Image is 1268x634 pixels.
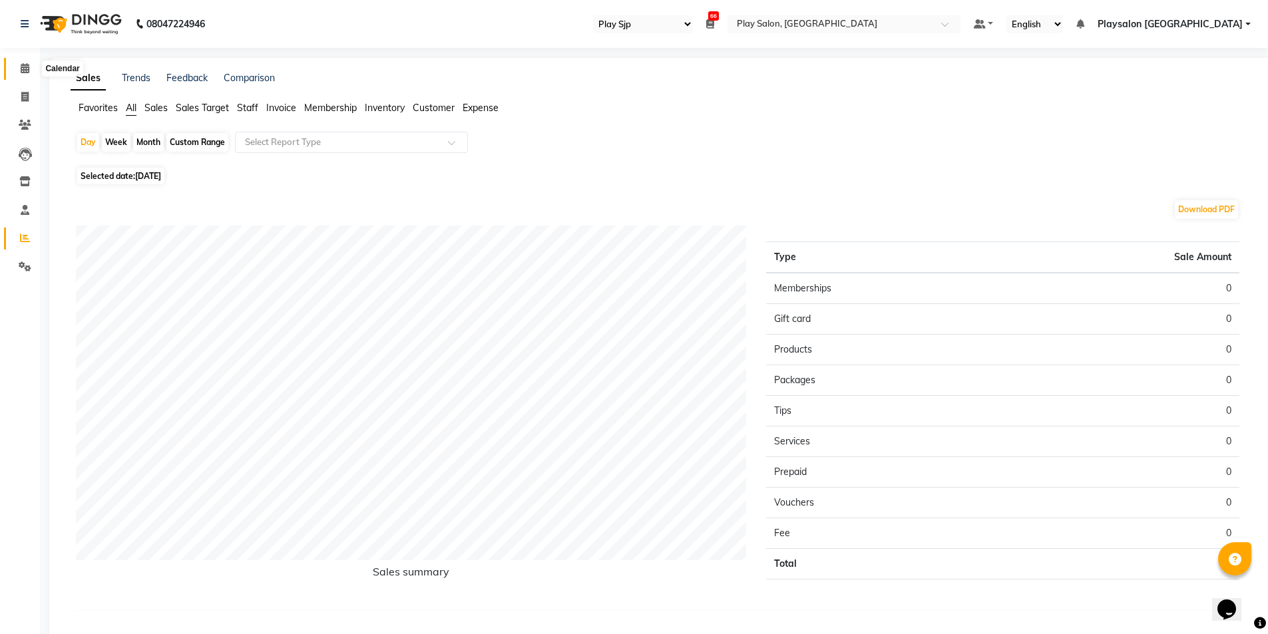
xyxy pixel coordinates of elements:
[766,304,1002,335] td: Gift card
[102,133,130,152] div: Week
[708,11,719,21] span: 66
[1212,581,1255,621] iframe: chat widget
[1003,518,1239,549] td: 0
[1003,549,1239,579] td: 0
[79,102,118,114] span: Favorites
[266,102,296,114] span: Invoice
[77,168,164,184] span: Selected date:
[766,426,1002,457] td: Services
[176,102,229,114] span: Sales Target
[1003,488,1239,518] td: 0
[1003,242,1239,273] th: Sale Amount
[1003,335,1239,365] td: 0
[365,102,405,114] span: Inventory
[1003,457,1239,488] td: 0
[166,72,208,84] a: Feedback
[766,549,1002,579] td: Total
[146,5,205,43] b: 08047224946
[1003,396,1239,426] td: 0
[144,102,168,114] span: Sales
[304,102,357,114] span: Membership
[126,102,136,114] span: All
[34,5,125,43] img: logo
[706,18,714,30] a: 66
[135,171,161,181] span: [DATE]
[766,273,1002,304] td: Memberships
[766,457,1002,488] td: Prepaid
[766,365,1002,396] td: Packages
[76,565,746,583] h6: Sales summary
[766,242,1002,273] th: Type
[766,396,1002,426] td: Tips
[766,488,1002,518] td: Vouchers
[413,102,455,114] span: Customer
[1175,200,1238,219] button: Download PDF
[42,61,83,77] div: Calendar
[237,102,258,114] span: Staff
[1003,273,1239,304] td: 0
[224,72,275,84] a: Comparison
[766,518,1002,549] td: Fee
[1098,17,1243,31] span: Playsalon [GEOGRAPHIC_DATA]
[77,133,99,152] div: Day
[133,133,164,152] div: Month
[122,72,150,84] a: Trends
[1003,365,1239,396] td: 0
[463,102,499,114] span: Expense
[1003,304,1239,335] td: 0
[766,335,1002,365] td: Products
[166,133,228,152] div: Custom Range
[1003,426,1239,457] td: 0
